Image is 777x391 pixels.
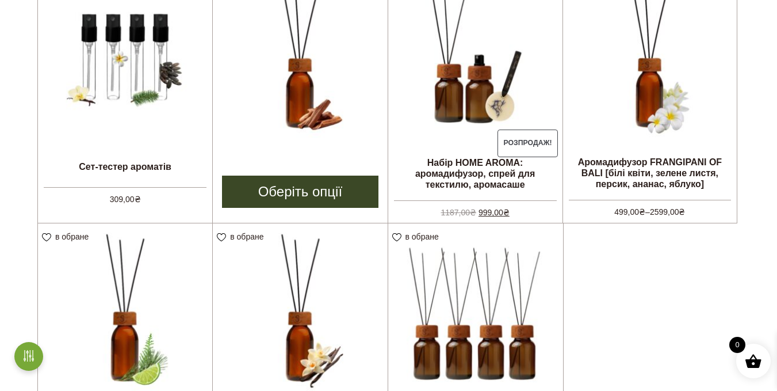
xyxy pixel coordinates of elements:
[392,233,401,242] img: unfavourite.svg
[639,207,645,217] span: ₴
[614,207,645,217] bdi: 499,00
[729,337,745,353] span: 0
[497,130,558,157] span: Розпродаж!
[470,208,476,217] span: ₴
[441,208,476,217] bdi: 1187,00
[503,208,510,217] span: ₴
[217,232,267,241] a: в обране
[569,200,731,218] span: –
[392,232,443,241] a: в обране
[679,207,685,217] span: ₴
[110,195,141,204] bdi: 309,00
[55,232,89,241] span: в обране
[217,233,226,242] img: unfavourite.svg
[479,208,510,217] bdi: 999,00
[388,153,562,195] h2: Набір HOME AROMA: аромадифузор, спрей для текстилю, аромасаше
[563,152,737,195] h2: Аромадифузор FRANGIPANI OF BALI [білі квіти, зелене листя, персик, ананас, яблуко]
[42,233,51,242] img: unfavourite.svg
[650,207,686,217] bdi: 2599,00
[405,232,439,241] span: в обране
[42,232,93,241] a: в обране
[222,176,378,208] a: Виберіть опції для " Аромадифузор MONACO [ром, дерево, мускус, амаретто]"
[38,153,212,181] h2: Сет-тестер ароматів
[135,195,141,204] span: ₴
[230,232,263,241] span: в обране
